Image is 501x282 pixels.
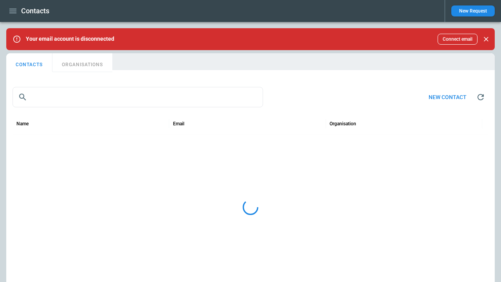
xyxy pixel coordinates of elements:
[438,34,478,45] button: Connect email
[21,6,49,16] h1: Contacts
[173,121,184,127] div: Email
[481,31,492,48] div: dismiss
[422,89,473,106] button: New contact
[481,34,492,45] button: Close
[52,53,112,72] button: ORGANISATIONS
[16,121,29,127] div: Name
[451,5,495,16] button: New Request
[26,36,114,42] p: Your email account is disconnected
[6,53,52,72] button: CONTACTS
[330,121,356,127] div: Organisation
